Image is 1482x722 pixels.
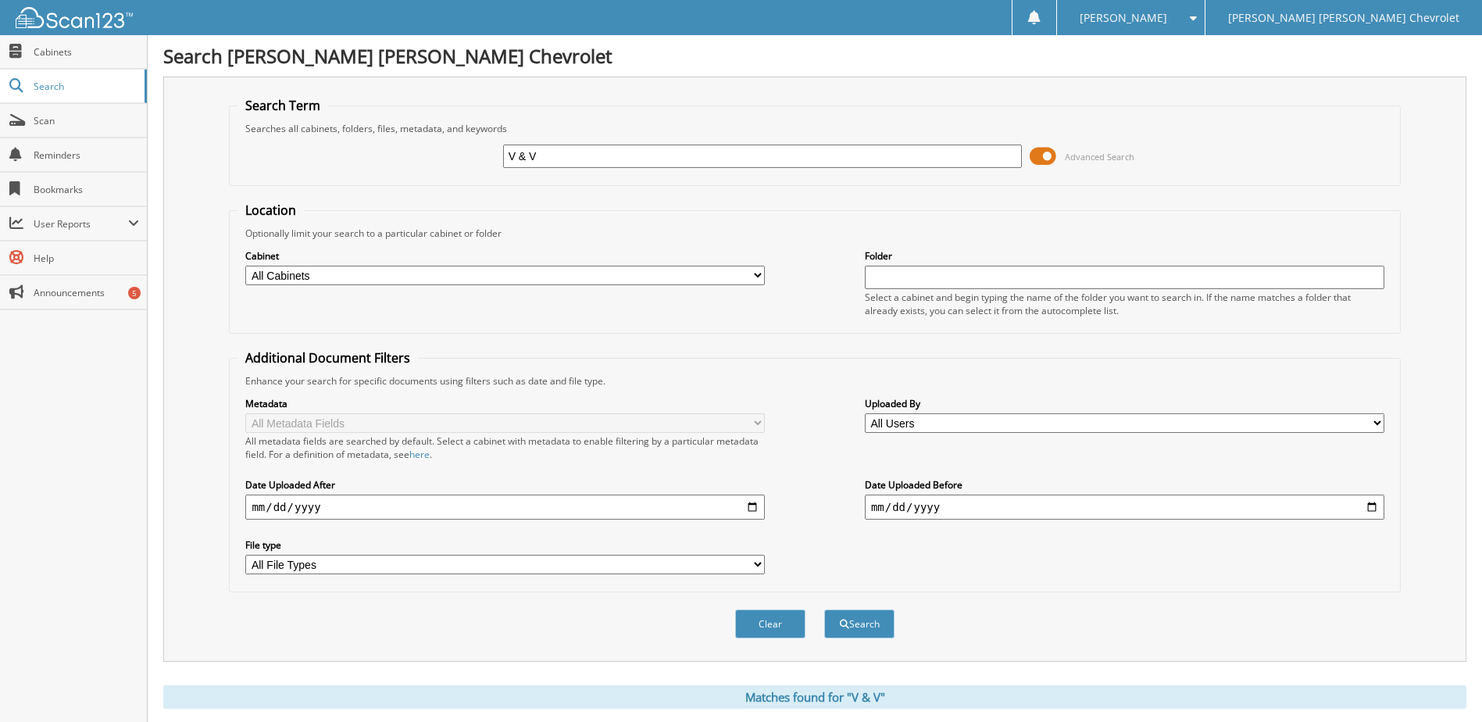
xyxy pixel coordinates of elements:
[34,45,139,59] span: Cabinets
[237,122,1391,135] div: Searches all cabinets, folders, files, metadata, and keywords
[735,609,805,638] button: Clear
[245,434,765,461] div: All metadata fields are searched by default. Select a cabinet with metadata to enable filtering b...
[237,227,1391,240] div: Optionally limit your search to a particular cabinet or folder
[163,43,1466,69] h1: Search [PERSON_NAME] [PERSON_NAME] Chevrolet
[865,478,1384,491] label: Date Uploaded Before
[34,148,139,162] span: Reminders
[128,287,141,299] div: 5
[245,249,765,263] label: Cabinet
[245,495,765,520] input: start
[409,448,430,461] a: here
[237,97,328,114] legend: Search Term
[245,538,765,552] label: File type
[237,349,418,366] legend: Additional Document Filters
[1080,13,1167,23] span: [PERSON_NAME]
[34,286,139,299] span: Announcements
[865,397,1384,410] label: Uploaded By
[34,217,128,231] span: User Reports
[865,249,1384,263] label: Folder
[245,397,765,410] label: Metadata
[16,7,133,28] img: scan123-logo-white.svg
[34,252,139,265] span: Help
[163,685,1466,709] div: Matches found for "V & V"
[245,478,765,491] label: Date Uploaded After
[237,374,1391,388] div: Enhance your search for specific documents using filters such as date and file type.
[865,291,1384,317] div: Select a cabinet and begin typing the name of the folder you want to search in. If the name match...
[1065,151,1134,163] span: Advanced Search
[237,202,304,219] legend: Location
[34,183,139,196] span: Bookmarks
[34,80,137,93] span: Search
[865,495,1384,520] input: end
[1228,13,1459,23] span: [PERSON_NAME] [PERSON_NAME] Chevrolet
[824,609,895,638] button: Search
[34,114,139,127] span: Scan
